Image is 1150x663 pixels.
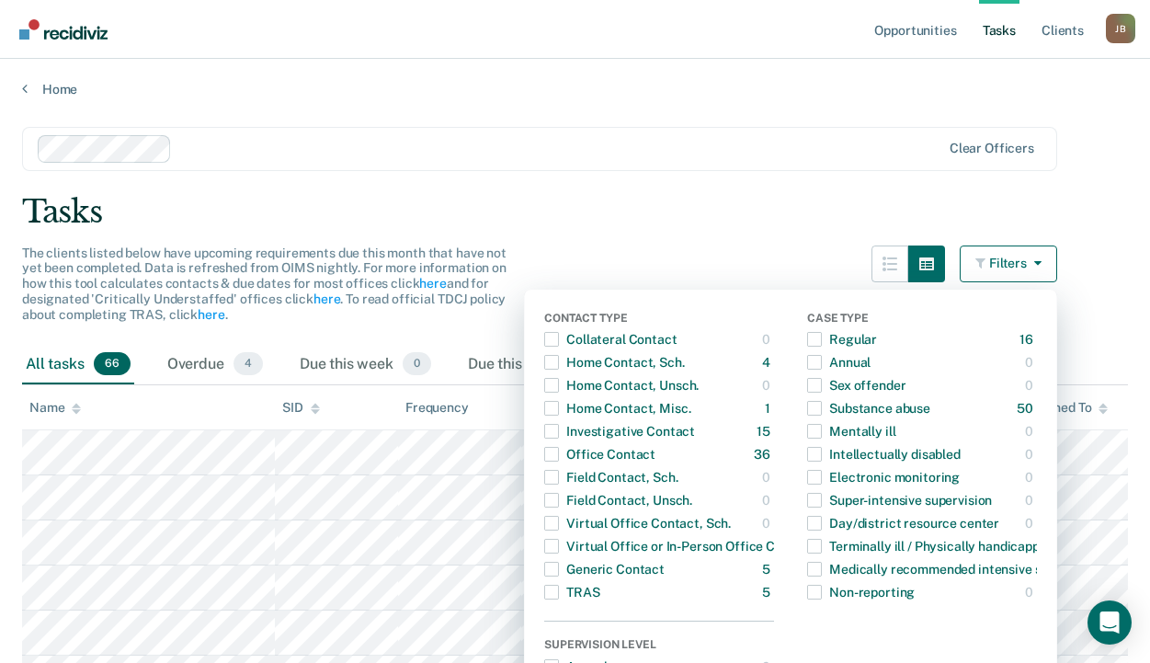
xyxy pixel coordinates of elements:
div: Field Contact, Unsch. [544,486,692,515]
a: here [198,307,224,322]
div: 50 [1017,394,1037,423]
div: Intellectually disabled [807,440,961,469]
div: 0 [1025,440,1037,469]
div: 16 [1019,325,1037,354]
div: Frequency [405,400,469,416]
span: 4 [233,352,263,376]
div: 0 [762,325,774,354]
div: Clear officers [950,141,1034,156]
div: Super-intensive supervision [807,486,992,515]
div: 4 [762,348,774,377]
div: 0 [1025,417,1037,446]
div: Tasks [22,193,1128,231]
img: Recidiviz [19,19,108,40]
div: Overdue4 [164,345,267,385]
div: 0 [762,463,774,492]
div: 0 [1025,577,1037,607]
div: Mentally ill [807,417,895,446]
span: 0 [403,352,431,376]
div: 1 [765,394,774,423]
div: SID [282,400,320,416]
span: 66 [94,352,131,376]
div: Sex offender [807,371,905,400]
div: Supervision Level [544,638,774,655]
div: Field Contact, Sch. [544,463,677,492]
div: Non-reporting [807,577,915,607]
div: Home Contact, Misc. [544,394,690,423]
div: 5 [762,554,774,584]
div: 0 [1025,486,1037,515]
div: Virtual Office or In-Person Office Contact [544,532,814,561]
div: 15 [757,417,774,446]
div: Contact Type [544,312,774,328]
div: 0 [1025,463,1037,492]
div: All tasks66 [22,345,134,385]
div: Electronic monitoring [807,463,960,492]
div: 36 [754,440,774,469]
div: 0 [1025,509,1037,538]
div: Due this week0 [296,345,435,385]
div: Collateral Contact [544,325,677,354]
a: here [313,291,340,306]
span: The clients listed below have upcoming requirements due this month that have not yet been complet... [22,246,507,322]
div: Medically recommended intensive supervision [807,554,1102,584]
div: Virtual Office Contact, Sch. [544,509,731,538]
a: here [419,276,446,291]
div: 5 [762,577,774,607]
div: Day/district resource center [807,509,999,538]
div: Generic Contact [544,554,665,584]
div: Case Type [807,312,1037,328]
a: Home [22,81,1128,97]
div: Terminally ill / Physically handicapped [807,532,1054,561]
div: TRAS [544,577,599,607]
div: 0 [1025,348,1037,377]
div: Assigned To [1020,400,1108,416]
div: Annual [807,348,871,377]
div: Investigative Contact [544,417,695,446]
div: J B [1106,14,1135,43]
div: Open Intercom Messenger [1087,600,1132,645]
button: Profile dropdown button [1106,14,1135,43]
div: Due this month62 [464,345,617,385]
div: 0 [762,371,774,400]
div: Home Contact, Unsch. [544,371,699,400]
div: 0 [762,509,774,538]
button: Filters [960,246,1057,282]
div: 0 [1025,371,1037,400]
div: Substance abuse [807,394,930,423]
div: Name [29,400,81,416]
div: Regular [807,325,877,354]
div: Office Contact [544,440,655,469]
div: 0 [762,486,774,515]
div: Home Contact, Sch. [544,348,684,377]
